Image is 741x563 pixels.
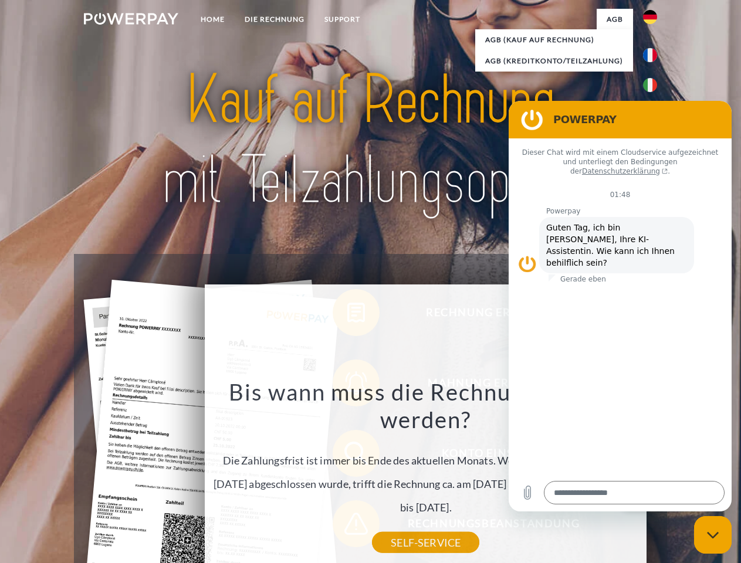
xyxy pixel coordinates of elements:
a: agb [597,9,633,30]
img: de [643,10,657,24]
a: Home [191,9,235,30]
a: SELF-SERVICE [372,532,479,553]
img: it [643,78,657,92]
a: AGB (Kreditkonto/Teilzahlung) [475,50,633,72]
img: title-powerpay_de.svg [112,56,629,225]
a: AGB (Kauf auf Rechnung) [475,29,633,50]
a: SUPPORT [314,9,370,30]
iframe: Schaltfläche zum Öffnen des Messaging-Fensters; Konversation läuft [694,516,732,554]
iframe: Messaging-Fenster [509,101,732,511]
div: Die Zahlungsfrist ist immer bis Ende des aktuellen Monats. Wenn die Bestellung z.B. am [DATE] abg... [212,378,640,542]
img: fr [643,48,657,62]
h3: Bis wann muss die Rechnung bezahlt werden? [212,378,640,434]
a: DIE RECHNUNG [235,9,314,30]
img: logo-powerpay-white.svg [84,13,178,25]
